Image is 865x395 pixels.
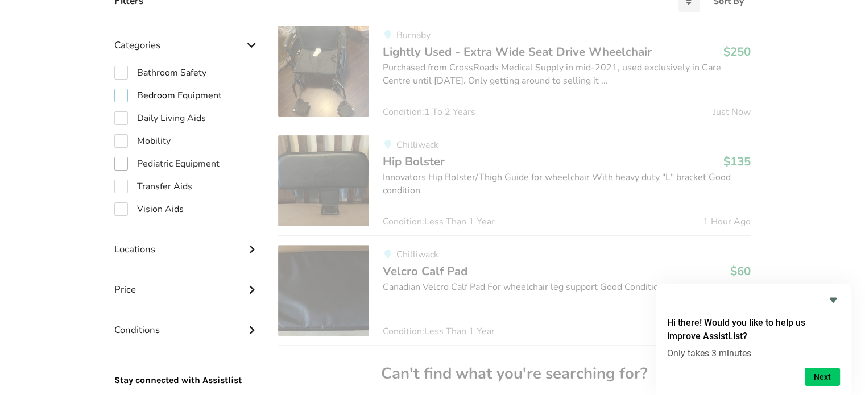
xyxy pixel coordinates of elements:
[723,44,751,59] h3: $250
[826,293,840,307] button: Hide survey
[278,135,369,226] img: mobility-hip bolster
[114,180,192,193] label: Transfer Aids
[114,134,171,148] label: Mobility
[114,157,220,171] label: Pediatric Equipment
[396,29,430,41] span: Burnaby
[730,264,751,278] h3: $60
[713,107,751,117] span: Just Now
[114,66,206,80] label: Bathroom Safety
[383,107,475,117] span: Condition: 1 To 2 Years
[383,44,652,60] span: Lightly Used - Extra Wide Seat Drive Wheelchair
[723,154,751,169] h3: $135
[383,153,445,169] span: Hip Bolster
[383,61,751,88] div: Purchased from CrossRoads Medical Supply in mid-2021, used exclusively in Care Centre until [DATE...
[278,245,369,336] img: mobility-velcro calf pad
[114,301,260,342] div: Conditions
[383,217,495,226] span: Condition: Less Than 1 Year
[278,26,369,117] img: mobility-lightly used - extra wide seat drive wheelchair
[667,348,840,359] p: Only takes 3 minutes
[114,202,184,216] label: Vision Aids
[383,281,751,294] div: Canadian Velcro Calf Pad For wheelchair leg support Good Condition
[667,293,840,386] div: Hi there! Would you like to help us improve AssistList?
[396,248,438,261] span: Chilliwack
[278,126,751,235] a: mobility-hip bolsterChilliwackHip Bolster$135Innovators Hip Bolster/Thigh Guide for wheelchair Wi...
[114,261,260,301] div: Price
[114,342,260,387] p: Stay connected with Assistlist
[703,217,751,226] span: 1 Hour Ago
[278,26,751,126] a: mobility-lightly used - extra wide seat drive wheelchairBurnabyLightly Used - Extra Wide Seat Dri...
[383,263,467,279] span: Velcro Calf Pad
[114,221,260,261] div: Locations
[287,364,742,384] h2: Can't find what you're searching for?
[805,368,840,386] button: Next question
[396,139,438,151] span: Chilliwack
[667,316,840,343] h2: Hi there! Would you like to help us improve AssistList?
[383,327,495,336] span: Condition: Less Than 1 Year
[383,171,751,197] div: Innovators Hip Bolster/Thigh Guide for wheelchair With heavy duty "L" bracket Good condition
[278,235,751,345] a: mobility-velcro calf padChilliwackVelcro Calf Pad$60Canadian Velcro Calf Pad For wheelchair leg s...
[114,89,222,102] label: Bedroom Equipment
[114,111,206,125] label: Daily Living Aids
[114,16,260,57] div: Categories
